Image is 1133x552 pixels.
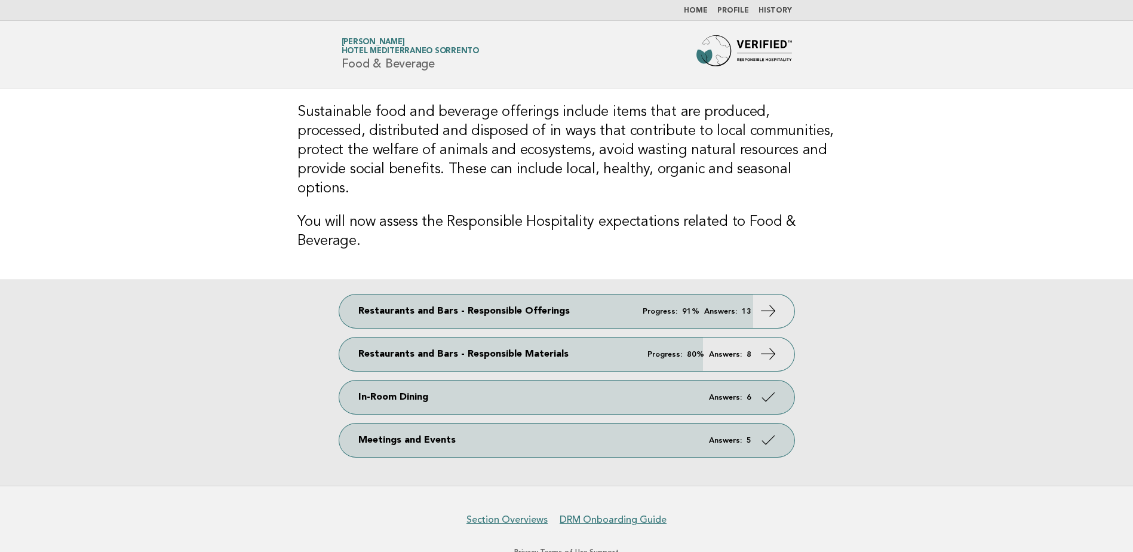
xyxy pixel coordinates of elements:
em: Answers: [709,394,742,401]
strong: 13 [742,308,751,315]
a: Meetings and Events Answers: 5 [339,424,794,457]
span: Hotel Mediterraneo Sorrento [342,48,479,56]
a: Home [684,7,708,14]
h3: You will now assess the Responsible Hospitality expectations related to Food & Beverage. [297,213,836,251]
em: Answers: [709,437,742,444]
em: Progress: [647,351,682,358]
a: In-Room Dining Answers: 6 [339,381,794,414]
strong: 8 [747,351,751,358]
em: Answers: [709,351,742,358]
a: DRM Onboarding Guide [560,514,667,526]
a: Section Overviews [466,514,548,526]
em: Progress: [643,308,677,315]
strong: 6 [747,394,751,401]
strong: 5 [747,437,751,444]
a: [PERSON_NAME]Hotel Mediterraneo Sorrento [342,38,479,55]
strong: 91% [682,308,699,315]
strong: 80% [687,351,704,358]
a: Restaurants and Bars - Responsible Offerings Progress: 91% Answers: 13 [339,295,794,328]
h3: Sustainable food and beverage offerings include items that are produced, processed, distributed a... [297,103,836,198]
a: Profile [717,7,749,14]
img: Forbes Travel Guide [696,35,792,73]
h1: Food & Beverage [342,39,479,70]
a: History [759,7,792,14]
em: Answers: [704,308,737,315]
a: Restaurants and Bars - Responsible Materials Progress: 80% Answers: 8 [339,338,794,371]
